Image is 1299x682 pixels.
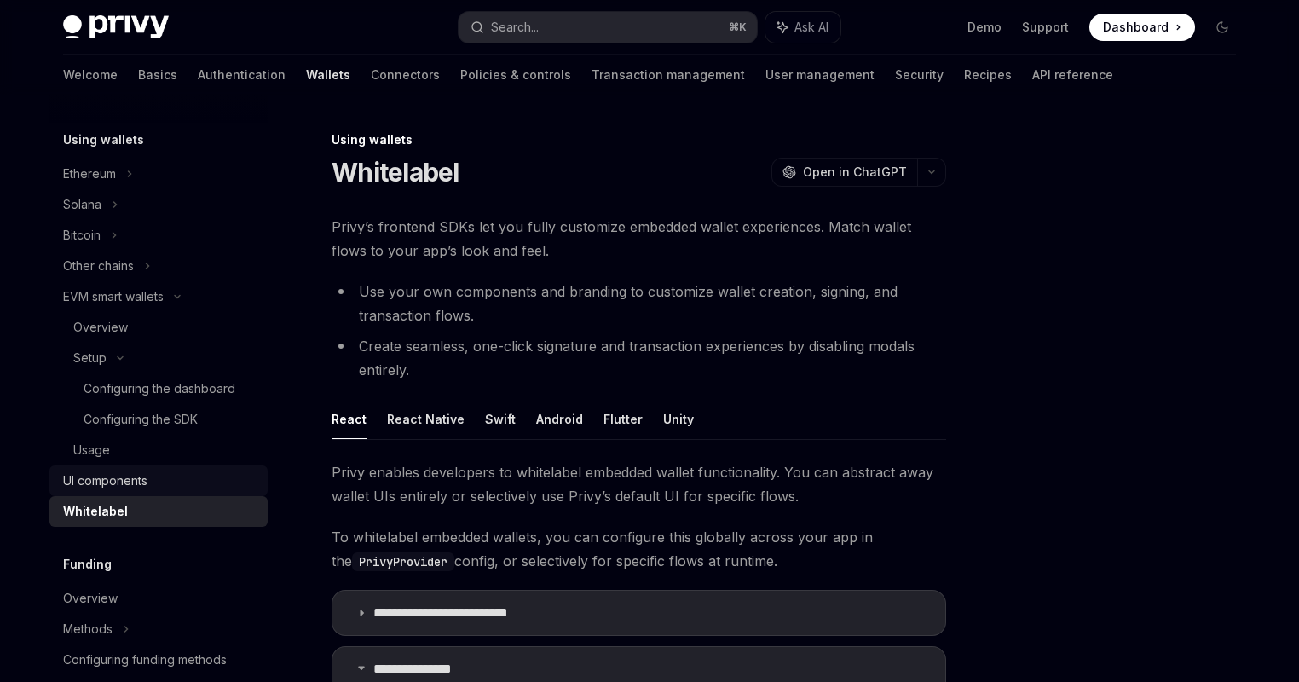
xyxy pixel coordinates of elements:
[73,348,107,368] div: Setup
[73,440,110,460] div: Usage
[49,583,268,614] a: Overview
[49,404,268,435] a: Configuring the SDK
[332,334,946,382] li: Create seamless, one-click signature and transaction experiences by disabling modals entirely.
[306,55,350,95] a: Wallets
[491,17,539,38] div: Search...
[1022,19,1069,36] a: Support
[895,55,944,95] a: Security
[63,256,134,276] div: Other chains
[332,131,946,148] div: Using wallets
[138,55,177,95] a: Basics
[63,164,116,184] div: Ethereum
[794,19,828,36] span: Ask AI
[84,379,235,399] div: Configuring the dashboard
[332,157,459,188] h1: Whitelabel
[964,55,1012,95] a: Recipes
[803,164,907,181] span: Open in ChatGPT
[332,280,946,327] li: Use your own components and branding to customize wallet creation, signing, and transaction flows.
[332,399,367,439] button: React
[84,409,198,430] div: Configuring the SDK
[63,15,169,39] img: dark logo
[49,644,268,675] a: Configuring funding methods
[371,55,440,95] a: Connectors
[352,552,454,571] code: PrivyProvider
[387,399,465,439] button: React Native
[459,12,757,43] button: Search...⌘K
[332,525,946,573] span: To whitelabel embedded wallets, you can configure this globally across your app in the config, or...
[63,554,112,575] h5: Funding
[63,501,128,522] div: Whitelabel
[49,496,268,527] a: Whitelabel
[1089,14,1195,41] a: Dashboard
[49,373,268,404] a: Configuring the dashboard
[729,20,747,34] span: ⌘ K
[603,399,643,439] button: Flutter
[63,588,118,609] div: Overview
[663,399,694,439] button: Unity
[49,465,268,496] a: UI components
[63,130,144,150] h5: Using wallets
[967,19,1002,36] a: Demo
[63,194,101,215] div: Solana
[332,215,946,263] span: Privy’s frontend SDKs let you fully customize embedded wallet experiences. Match wallet flows to ...
[63,225,101,246] div: Bitcoin
[332,460,946,508] span: Privy enables developers to whitelabel embedded wallet functionality. You can abstract away walle...
[1103,19,1169,36] span: Dashboard
[592,55,745,95] a: Transaction management
[73,317,128,338] div: Overview
[460,55,571,95] a: Policies & controls
[63,619,113,639] div: Methods
[63,471,147,491] div: UI components
[1209,14,1236,41] button: Toggle dark mode
[63,650,227,670] div: Configuring funding methods
[49,312,268,343] a: Overview
[765,12,840,43] button: Ask AI
[1032,55,1113,95] a: API reference
[49,435,268,465] a: Usage
[765,55,875,95] a: User management
[63,286,164,307] div: EVM smart wallets
[485,399,516,439] button: Swift
[198,55,286,95] a: Authentication
[771,158,917,187] button: Open in ChatGPT
[536,399,583,439] button: Android
[63,55,118,95] a: Welcome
